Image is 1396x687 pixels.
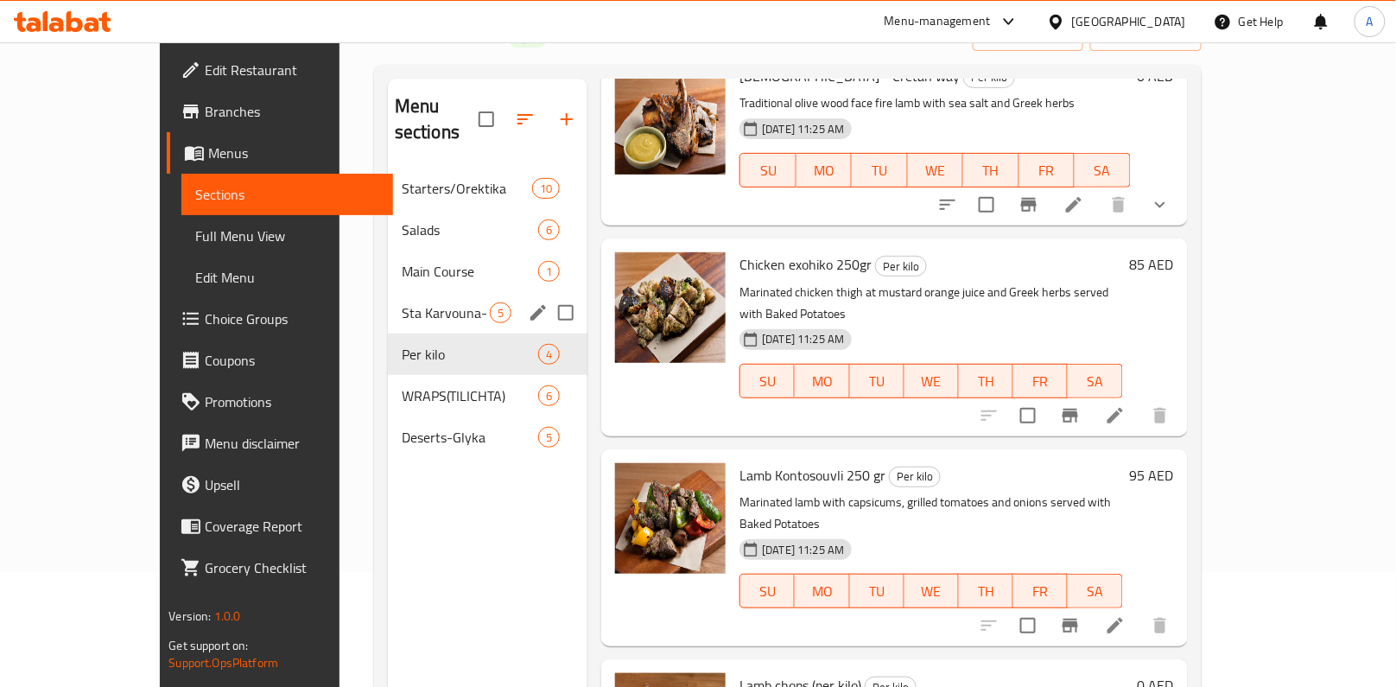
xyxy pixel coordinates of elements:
a: Choice Groups [167,298,393,340]
span: Coupons [205,350,379,371]
span: Promotions [205,391,379,412]
button: FR [1013,574,1068,608]
a: Edit Menu [181,257,393,298]
span: Deserts-Glyka [402,427,538,448]
span: WRAPS(TILICHTA) [402,385,538,406]
span: Branches [205,101,379,122]
span: Select all sections [468,101,504,137]
span: SA [1082,158,1123,183]
button: SU [739,153,796,188]
div: items [538,385,560,406]
span: Version: [168,605,211,627]
span: SU [747,158,789,183]
span: TU [859,158,900,183]
h6: 95 AED [1130,463,1174,487]
a: Edit menu item [1063,194,1084,215]
button: SA [1068,574,1122,608]
a: Grocery Checklist [167,547,393,588]
span: SA [1075,369,1115,394]
span: export [1104,24,1188,46]
span: TU [857,579,898,604]
button: MO [795,574,849,608]
span: 6 [539,388,559,404]
a: Support.OpsPlatform [168,652,278,674]
span: SU [747,579,788,604]
button: MO [795,364,849,398]
a: Menu disclaimer [167,423,393,464]
button: SA [1068,364,1122,398]
button: Branch-specific-item [1050,605,1091,646]
span: Edit Restaurant [205,60,379,80]
span: FR [1020,579,1061,604]
span: TH [970,158,1012,183]
h6: 85 AED [1130,252,1174,277]
div: Salads6 [388,209,587,251]
button: WE [904,364,959,398]
span: Per kilo [402,344,538,365]
nav: Menu sections [388,161,587,465]
div: items [490,302,511,323]
span: Starters/Orektika [402,178,532,199]
span: SA [1075,579,1115,604]
button: SU [739,574,795,608]
span: Select to update [1010,398,1046,434]
span: Salads [402,219,538,240]
div: WRAPS(TILICHTA)6 [388,375,587,417]
span: 5 [539,429,559,446]
h2: Menu sections [395,93,479,145]
span: Upsell [205,474,379,495]
span: A [1367,12,1374,31]
span: Per kilo [876,257,926,277]
a: Edit menu item [1105,615,1126,636]
span: FR [1020,369,1061,394]
div: Main Course1 [388,251,587,292]
h6: 0 AED [1138,64,1174,88]
span: Sections [195,184,379,205]
p: Marinated chicken thigh at mustard orange juice and Greek herbs served with Baked Potatoes [739,282,1122,325]
span: Main Course [402,261,538,282]
span: Lamb Kontosouvli 250 gr [739,462,885,488]
div: Deserts-Glyka5 [388,417,587,458]
button: FR [1013,364,1068,398]
span: SU [747,369,788,394]
button: MO [796,153,852,188]
span: Coverage Report [205,516,379,537]
span: TU [857,369,898,394]
span: [DATE] 11:25 AM [755,542,851,558]
button: delete [1139,395,1181,436]
span: WE [911,579,952,604]
span: TH [966,579,1006,604]
div: Sta Karvouna- Charcoal Grills5edit [388,292,587,334]
button: Branch-specific-item [1008,184,1050,226]
a: Edit menu item [1105,405,1126,426]
button: show more [1139,184,1181,226]
div: items [538,427,560,448]
div: [GEOGRAPHIC_DATA] [1072,12,1186,31]
div: Menu-management [885,11,991,32]
a: Coupons [167,340,393,381]
span: import [987,24,1069,46]
span: Sta Karvouna- Charcoal Grills [402,302,490,323]
span: Edit Menu [195,267,379,288]
span: FR [1026,158,1068,183]
span: Per kilo [890,467,940,487]
button: TU [852,153,907,188]
button: FR [1019,153,1075,188]
img: Lamb Kontosouvli 250 gr [615,463,726,574]
span: 4 [539,347,559,363]
div: Per kilo4 [388,334,587,375]
span: [DATE] 11:25 AM [755,331,851,347]
span: 6 [539,222,559,239]
div: Per kilo [889,467,941,487]
div: items [538,261,560,282]
span: TH [966,369,1006,394]
button: delete [1098,184,1139,226]
svg: Show Choices [1150,194,1171,215]
p: Traditional olive wood face fire lamb with sea salt and Greek herbs [739,92,1130,114]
